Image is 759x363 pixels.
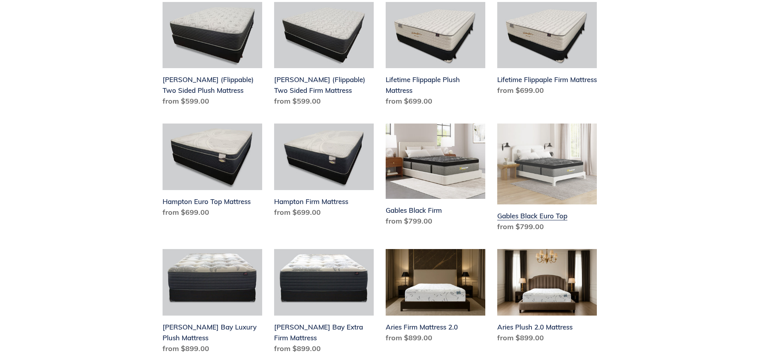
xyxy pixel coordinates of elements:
[274,2,374,110] a: Del Ray (Flippable) Two Sided Firm Mattress
[386,249,485,346] a: Aries Firm Mattress 2.0
[163,2,262,110] a: Del Ray (Flippable) Two Sided Plush Mattress
[497,249,597,346] a: Aries Plush 2.0 Mattress
[163,124,262,221] a: Hampton Euro Top Mattress
[497,124,597,235] a: Gables Black Euro Top
[163,249,262,357] a: Chadwick Bay Luxury Plush Mattress
[274,124,374,221] a: Hampton Firm Mattress
[386,124,485,230] a: Gables Black Firm
[274,249,374,357] a: Chadwick Bay Extra Firm Mattress
[497,2,597,99] a: Lifetime Flippaple Firm Mattress
[386,2,485,110] a: Lifetime Flippaple Plush Mattress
